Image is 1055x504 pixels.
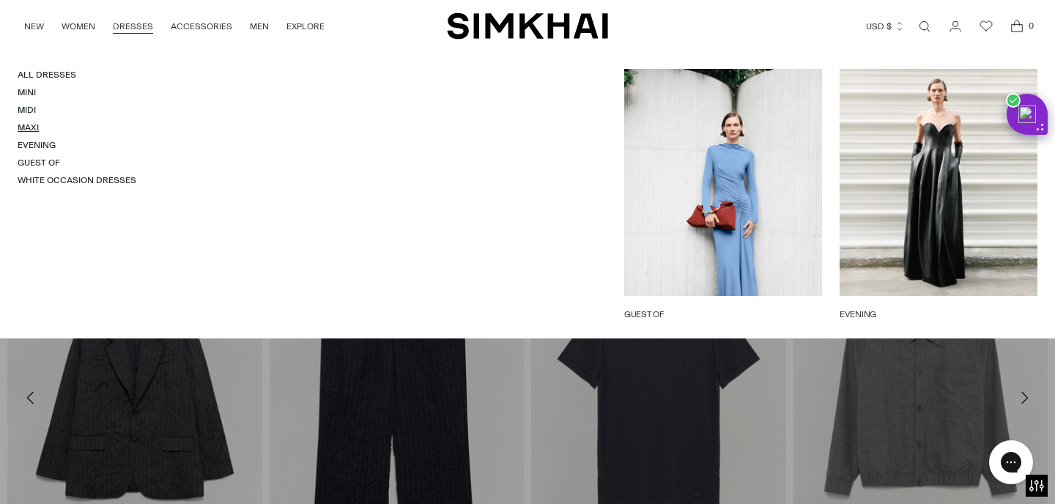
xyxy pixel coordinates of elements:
[24,10,44,42] a: NEW
[62,10,95,42] a: WOMEN
[982,435,1040,489] iframe: Gorgias live chat messenger
[1002,12,1032,41] a: Open cart modal
[1024,19,1037,32] span: 0
[910,12,939,41] a: Open search modal
[286,10,325,42] a: EXPLORE
[12,448,147,492] iframe: Sign Up via Text for Offers
[447,12,608,40] a: SIMKHAI
[866,10,905,42] button: USD $
[250,10,269,42] a: MEN
[971,12,1001,41] a: Wishlist
[171,10,232,42] a: ACCESSORIES
[113,10,153,42] a: DRESSES
[941,12,970,41] a: Go to the account page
